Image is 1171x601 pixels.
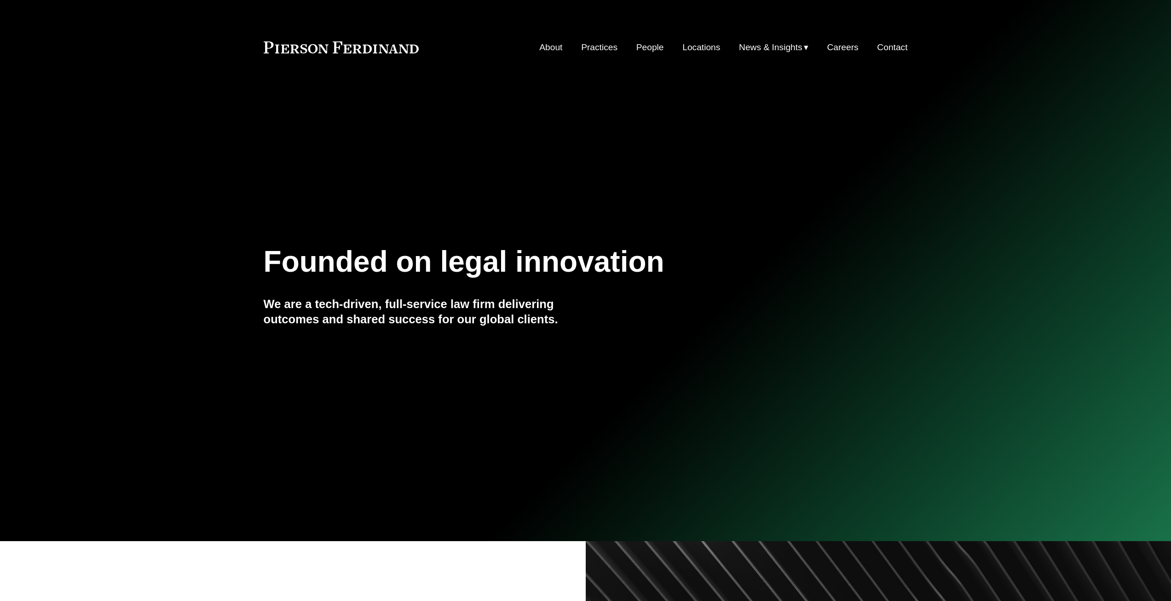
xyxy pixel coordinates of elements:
[739,39,808,56] a: folder dropdown
[877,39,907,56] a: Contact
[682,39,720,56] a: Locations
[739,40,802,56] span: News & Insights
[264,245,801,279] h1: Founded on legal innovation
[827,39,858,56] a: Careers
[539,39,562,56] a: About
[636,39,664,56] a: People
[581,39,617,56] a: Practices
[264,297,586,327] h4: We are a tech-driven, full-service law firm delivering outcomes and shared success for our global...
